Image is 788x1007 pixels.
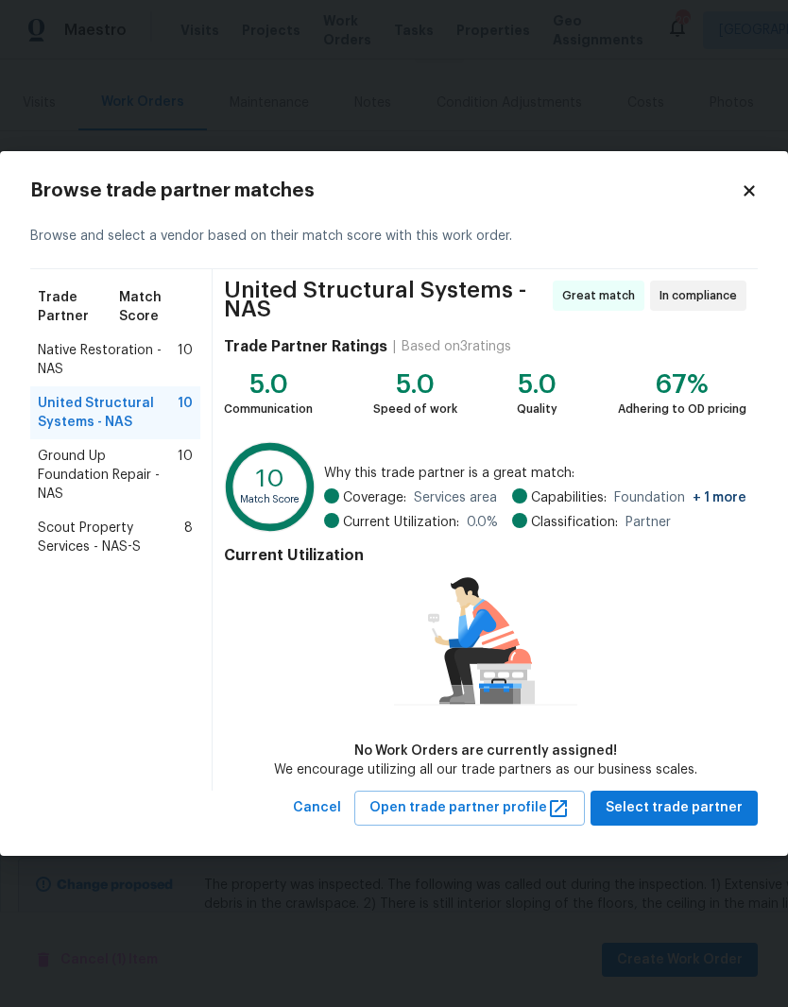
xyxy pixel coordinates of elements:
[562,286,642,305] span: Great match
[224,375,313,394] div: 5.0
[38,519,184,556] span: Scout Property Services - NAS-S
[184,519,193,556] span: 8
[693,491,746,504] span: + 1 more
[618,400,746,418] div: Adhering to OD pricing
[517,400,557,418] div: Quality
[178,447,193,503] span: 10
[660,286,745,305] span: In compliance
[324,464,746,483] span: Why this trade partner is a great match:
[414,488,497,507] span: Services area
[343,488,406,507] span: Coverage:
[38,447,178,503] span: Ground Up Foundation Repair - NAS
[625,513,671,532] span: Partner
[256,467,284,492] text: 10
[402,337,511,356] div: Based on 3 ratings
[531,488,607,507] span: Capabilities:
[606,796,743,820] span: Select trade partner
[240,494,300,504] text: Match Score
[224,281,547,318] span: United Structural Systems - NAS
[224,337,387,356] h4: Trade Partner Ratings
[178,341,193,379] span: 10
[614,488,746,507] span: Foundation
[224,400,313,418] div: Communication
[30,204,758,269] div: Browse and select a vendor based on their match score with this work order.
[387,337,402,356] div: |
[285,791,349,826] button: Cancel
[531,513,618,532] span: Classification:
[373,400,457,418] div: Speed of work
[373,375,457,394] div: 5.0
[343,513,459,532] span: Current Utilization:
[38,394,178,432] span: United Structural Systems - NAS
[274,760,697,779] div: We encourage utilizing all our trade partners as our business scales.
[274,742,697,760] div: No Work Orders are currently assigned!
[369,796,570,820] span: Open trade partner profile
[30,181,741,200] h2: Browse trade partner matches
[591,791,758,826] button: Select trade partner
[517,375,557,394] div: 5.0
[224,546,746,565] h4: Current Utilization
[618,375,746,394] div: 67%
[467,513,498,532] span: 0.0 %
[293,796,341,820] span: Cancel
[38,341,178,379] span: Native Restoration - NAS
[354,791,585,826] button: Open trade partner profile
[119,288,193,326] span: Match Score
[178,394,193,432] span: 10
[38,288,119,326] span: Trade Partner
